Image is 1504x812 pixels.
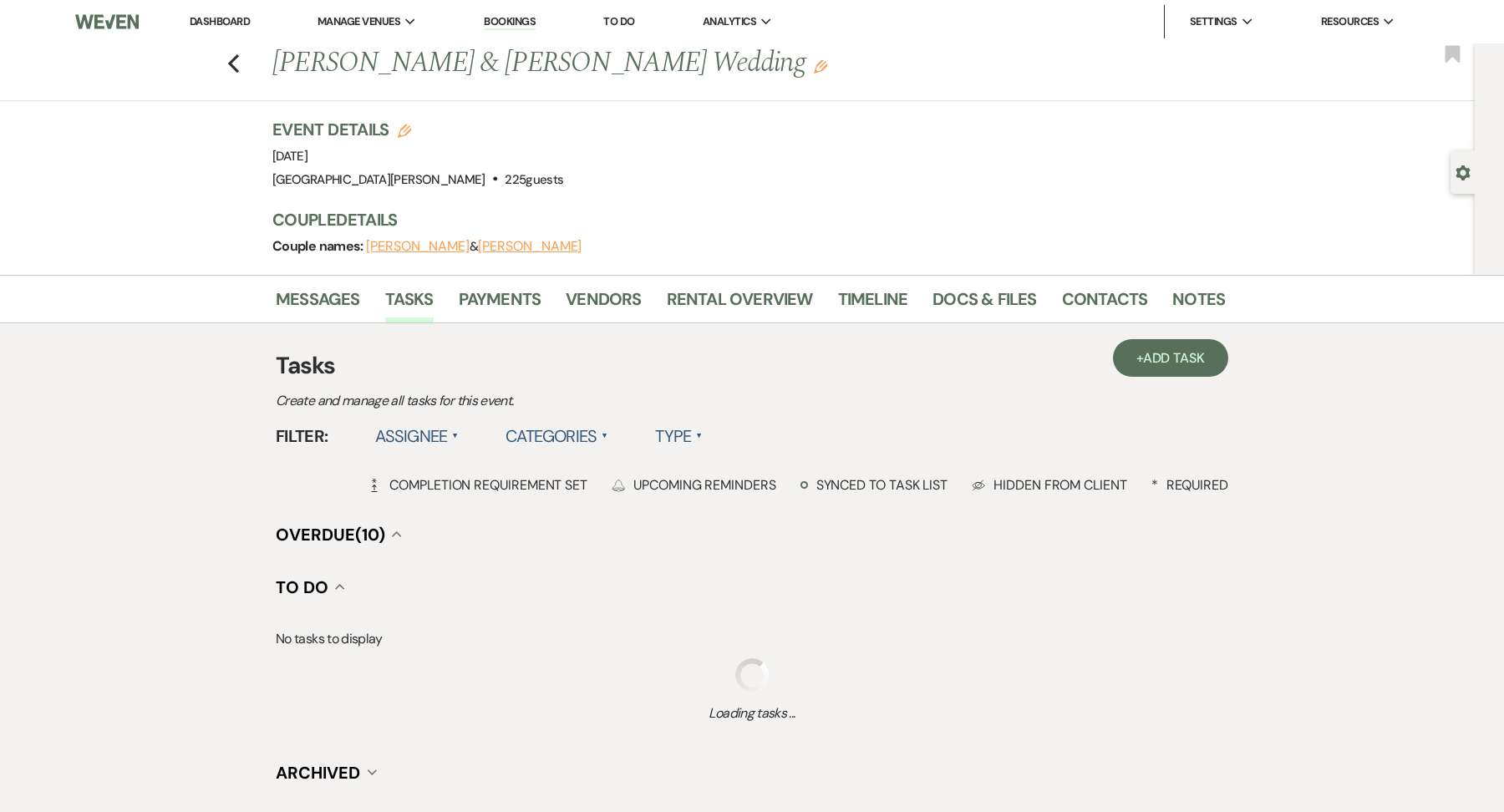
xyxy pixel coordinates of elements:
button: Edit [814,58,827,74]
a: Messages [276,286,360,322]
span: Add Task [1143,349,1205,367]
a: Payments [459,286,541,322]
span: ▲ [696,429,703,443]
a: Timeline [838,286,908,322]
button: [PERSON_NAME] [366,240,470,253]
span: Couple names: [272,237,366,255]
img: loading spinner [735,658,769,692]
span: Loading tasks ... [276,703,1228,723]
span: ▲ [452,429,459,443]
span: To Do [276,576,328,598]
img: Weven Logo [75,4,139,39]
button: [PERSON_NAME] [478,240,582,253]
a: Contacts [1062,286,1148,322]
span: ▲ [602,429,608,443]
a: Vendors [566,286,641,322]
p: Create and manage all tasks for this event. [276,390,861,412]
span: Overdue (10) [276,524,385,546]
a: +Add Task [1113,339,1228,377]
a: Dashboard [190,14,250,28]
button: Overdue(10) [276,526,402,543]
h3: Tasks [276,348,1228,383]
button: Archived [276,764,377,781]
span: Filter: [276,424,328,449]
span: Manage Venues [318,13,400,30]
div: Required [1151,476,1228,494]
span: Resources [1321,13,1379,30]
a: Rental Overview [667,286,813,322]
button: Open lead details [1456,164,1471,180]
span: Archived [276,762,360,784]
span: & [366,238,582,255]
button: To Do [276,579,345,596]
a: To Do [603,14,634,28]
a: Tasks [385,286,434,322]
h3: Event Details [272,118,563,141]
div: Synced to task list [800,476,948,494]
p: No tasks to display [276,628,1228,650]
div: Completion Requirement Set [368,476,587,494]
label: Categories [506,421,608,451]
a: Bookings [484,14,536,30]
h1: [PERSON_NAME] & [PERSON_NAME] Wedding [272,43,1021,84]
span: [GEOGRAPHIC_DATA][PERSON_NAME] [272,171,485,188]
a: Docs & Files [932,286,1036,322]
label: Assignee [375,421,460,451]
a: Notes [1172,286,1225,322]
h3: Couple Details [272,208,1208,231]
span: Analytics [703,13,756,30]
span: Settings [1190,13,1237,30]
span: 225 guests [505,171,563,188]
label: Type [655,421,703,451]
div: Hidden from Client [972,476,1127,494]
div: Upcoming Reminders [612,476,776,494]
span: [DATE] [272,148,307,165]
